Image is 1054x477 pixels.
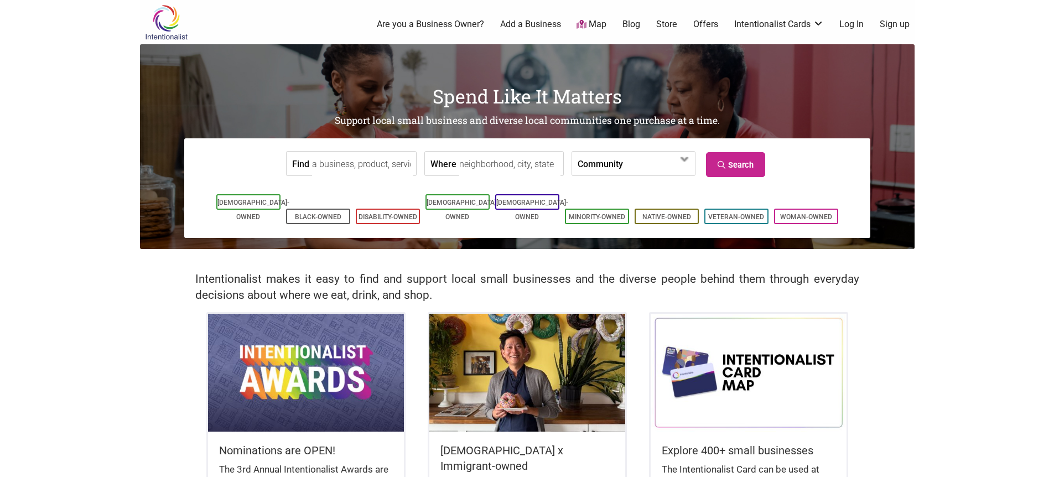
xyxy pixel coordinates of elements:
[429,314,625,431] img: King Donuts - Hong Chhuor
[656,18,677,30] a: Store
[708,213,764,221] a: Veteran-Owned
[140,4,193,40] img: Intentionalist
[569,213,625,221] a: Minority-Owned
[140,83,915,110] h1: Spend Like It Matters
[780,213,832,221] a: Woman-Owned
[377,18,484,30] a: Are you a Business Owner?
[295,213,341,221] a: Black-Owned
[430,152,456,175] label: Where
[500,18,561,30] a: Add a Business
[839,18,864,30] a: Log In
[662,443,835,458] h5: Explore 400+ small businesses
[359,213,417,221] a: Disability-Owned
[195,271,859,303] h2: Intentionalist makes it easy to find and support local small businesses and the diverse people be...
[693,18,718,30] a: Offers
[734,18,824,30] a: Intentionalist Cards
[459,152,560,177] input: neighborhood, city, state
[292,152,309,175] label: Find
[642,213,691,221] a: Native-Owned
[440,443,614,474] h5: [DEMOGRAPHIC_DATA] x Immigrant-owned
[312,152,413,177] input: a business, product, service
[577,18,606,31] a: Map
[706,152,765,177] a: Search
[140,114,915,128] h2: Support local small business and diverse local communities one purchase at a time.
[578,152,623,175] label: Community
[496,199,568,221] a: [DEMOGRAPHIC_DATA]-Owned
[622,18,640,30] a: Blog
[880,18,910,30] a: Sign up
[651,314,847,431] img: Intentionalist Card Map
[219,443,393,458] h5: Nominations are OPEN!
[427,199,499,221] a: [DEMOGRAPHIC_DATA]-Owned
[217,199,289,221] a: [DEMOGRAPHIC_DATA]-Owned
[208,314,404,431] img: Intentionalist Awards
